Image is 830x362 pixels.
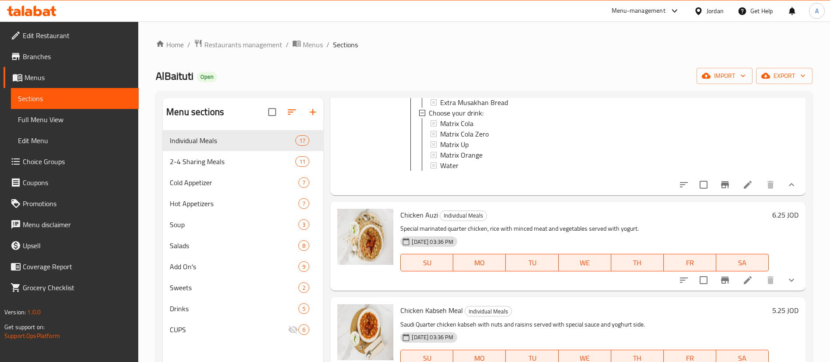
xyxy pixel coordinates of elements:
div: Hot Appetizers7 [163,193,323,214]
span: Menus [25,72,132,83]
span: Select to update [694,271,713,289]
img: Chicken Auzi [337,209,393,265]
button: TH [611,254,664,271]
span: Soup [170,219,298,230]
span: Edit Menu [18,135,132,146]
span: Chicken Kabseh Meal [400,304,463,317]
span: Matrix Up [440,139,469,150]
button: show more [781,270,802,291]
div: Salads8 [163,235,323,256]
li: / [326,39,329,50]
span: 3 [299,221,309,229]
button: Add section [302,102,323,123]
span: Individual Meals [465,306,511,316]
div: items [295,135,309,146]
svg: Show Choices [786,275,797,285]
a: Upsell [4,235,139,256]
a: Sections [11,88,139,109]
div: 2-4 Sharing Meals [170,156,295,167]
span: export [763,70,805,81]
span: 7 [299,179,309,187]
span: SU [404,257,450,269]
span: Select all sections [263,103,281,121]
a: Home [156,39,184,50]
span: 9 [299,263,309,271]
a: Edit Menu [11,130,139,151]
div: Open [197,72,217,82]
span: Sections [333,39,358,50]
span: 8 [299,242,309,250]
li: / [286,39,289,50]
div: Menu-management [612,6,665,16]
span: Branches [23,51,132,62]
span: 7 [299,200,309,208]
button: sort-choices [673,270,694,291]
span: Version: [4,306,26,318]
span: Choice Groups [23,156,132,167]
div: items [298,324,309,335]
h6: 5.25 JOD [772,304,798,316]
span: CUPS [170,324,288,335]
div: Sweets2 [163,277,323,298]
div: Jordan [707,6,724,16]
span: Select to update [694,176,713,194]
span: Individual Meals [170,135,295,146]
span: Drinks [170,303,298,314]
button: WE [559,254,611,271]
span: Sweets [170,282,298,293]
a: Coverage Report [4,256,139,277]
span: Open [197,73,217,81]
p: Special marinated quarter chicken, rice with minced meat and vegetables served with yogurt. [400,223,769,234]
a: Promotions [4,193,139,214]
h6: 6.25 JOD [772,209,798,221]
span: Extra Musakhan Bread [440,97,508,108]
button: SU [400,254,453,271]
span: Chicken Auzi [400,208,438,221]
span: Coverage Report [23,261,132,272]
button: delete [760,270,781,291]
span: 2 [299,284,309,292]
span: A [815,6,819,16]
span: Water [440,160,459,171]
svg: Inactive section [288,324,298,335]
div: CUPS6 [163,319,323,340]
div: Soup3 [163,214,323,235]
div: Add On's [170,261,298,272]
span: Matrix Cola Zero [440,129,489,139]
p: Saudi Quarter chicken kabseh with nuts and raisins served with special sauce and yoghurt side. [400,319,769,330]
div: items [298,198,309,209]
span: Hot Appetizers [170,198,298,209]
button: export [756,68,812,84]
div: Individual Meals17 [163,130,323,151]
span: Menu disclaimer [23,219,132,230]
span: Cold Appetizer [170,177,298,188]
span: Promotions [23,198,132,209]
span: 17 [296,137,309,145]
div: Individual Meals [440,211,487,221]
div: items [298,240,309,251]
span: FR [667,257,713,269]
button: delete [760,174,781,195]
button: SA [716,254,769,271]
nav: Menu sections [163,127,323,344]
span: 6 [299,326,309,334]
a: Support.OpsPlatform [4,330,60,341]
button: import [697,68,753,84]
span: Restaurants management [204,39,282,50]
a: Full Menu View [11,109,139,130]
a: Restaurants management [194,39,282,50]
button: FR [664,254,716,271]
span: Edit Restaurant [23,30,132,41]
span: 1.0.0 [27,306,41,318]
h2: Menu sections [166,105,224,119]
button: TU [506,254,558,271]
a: Edit menu item [742,179,753,190]
span: Salads [170,240,298,251]
span: Sort sections [281,102,302,123]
